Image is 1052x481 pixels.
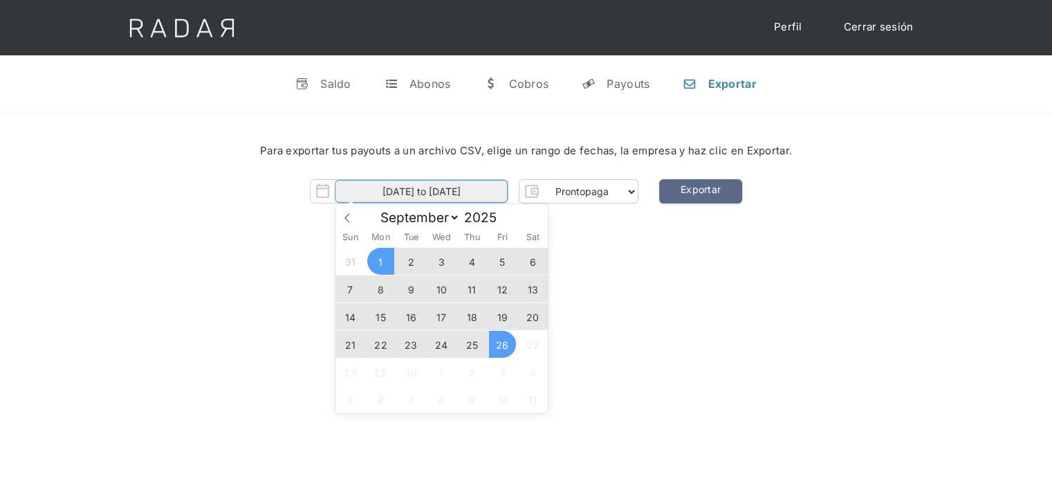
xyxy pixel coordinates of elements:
span: September 16, 2025 [398,303,425,330]
span: Fri [487,233,517,242]
span: September 10, 2025 [428,275,455,302]
span: September 23, 2025 [398,331,425,358]
span: September 8, 2025 [367,275,394,302]
span: September 7, 2025 [337,275,364,302]
span: September 27, 2025 [519,331,546,358]
span: October 6, 2025 [367,386,394,413]
span: September 12, 2025 [489,275,516,302]
span: September 29, 2025 [367,359,394,385]
span: September 20, 2025 [519,303,546,330]
span: September 22, 2025 [367,331,394,358]
span: September 26, 2025 [489,331,516,358]
span: September 14, 2025 [337,303,364,330]
span: September 15, 2025 [367,303,394,330]
span: September 25, 2025 [459,331,486,358]
span: Tue [396,233,426,242]
span: September 2, 2025 [398,248,425,275]
span: October 5, 2025 [337,386,364,413]
span: October 11, 2025 [519,386,546,413]
a: Cerrar sesión [830,14,928,41]
div: w [483,77,497,91]
a: Exportar [659,179,742,203]
div: t [385,77,398,91]
span: September 28, 2025 [337,359,364,385]
span: Sun [335,233,366,242]
span: October 1, 2025 [428,359,455,385]
select: Month [373,209,460,226]
form: Form [310,179,638,203]
span: Thu [456,233,487,242]
span: Sat [517,233,548,242]
span: September 3, 2025 [428,248,455,275]
span: August 31, 2025 [337,248,364,275]
span: October 2, 2025 [459,359,486,385]
span: September 6, 2025 [519,248,546,275]
div: Para exportar tus payouts a un archivo CSV, elige un rango de fechas, la empresa y haz clic en Ex... [41,143,1011,159]
span: October 4, 2025 [519,359,546,385]
div: Cobros [508,77,548,91]
span: September 19, 2025 [489,303,516,330]
span: October 3, 2025 [489,359,516,385]
span: September 11, 2025 [459,275,486,302]
span: Mon [365,233,396,242]
span: October 10, 2025 [489,386,516,413]
div: y [582,77,596,91]
span: September 13, 2025 [519,275,546,302]
div: v [295,77,309,91]
span: September 1, 2025 [367,248,394,275]
div: Payouts [607,77,649,91]
span: September 21, 2025 [337,331,364,358]
span: September 30, 2025 [398,359,425,385]
div: Exportar [708,77,756,91]
div: n [683,77,696,91]
input: Year [460,210,510,226]
span: October 7, 2025 [398,386,425,413]
span: September 5, 2025 [489,248,516,275]
span: October 9, 2025 [459,386,486,413]
span: September 4, 2025 [459,248,486,275]
span: October 8, 2025 [428,386,455,413]
span: Wed [426,233,456,242]
div: Abonos [409,77,451,91]
span: September 9, 2025 [398,275,425,302]
span: September 17, 2025 [428,303,455,330]
a: Perfil [760,14,816,41]
span: September 24, 2025 [428,331,455,358]
div: Saldo [320,77,351,91]
span: September 18, 2025 [459,303,486,330]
